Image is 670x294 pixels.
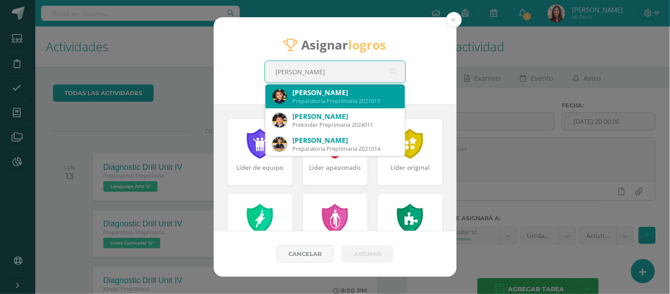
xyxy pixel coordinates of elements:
[293,136,398,145] div: [PERSON_NAME]
[273,89,287,103] img: b360f5ad23294c256a61f57b1951f2ce.png
[379,163,442,181] div: Líder original
[304,163,367,181] div: Líder apasionado
[348,37,386,53] strong: logros
[302,37,386,53] span: Asignar
[342,245,393,263] button: Asignar
[293,145,398,153] div: Preparatoria Preprimaria 2021014
[273,113,287,127] img: 2d73323a157cd668264b836be5cdb66e.png
[277,245,333,263] a: Cancelar
[293,88,398,97] div: [PERSON_NAME]
[273,137,287,151] img: b9dc50f265d74dc03cba026288867dcb.png
[293,121,398,129] div: Prekinder Preprimaria 2024011
[265,61,405,83] input: Busca un estudiante aquí...
[229,163,291,181] div: Líder de equipo
[293,112,398,121] div: [PERSON_NAME]
[446,12,462,28] button: Close (Esc)
[293,97,398,105] div: Preparatoria Preprimaria 2021015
